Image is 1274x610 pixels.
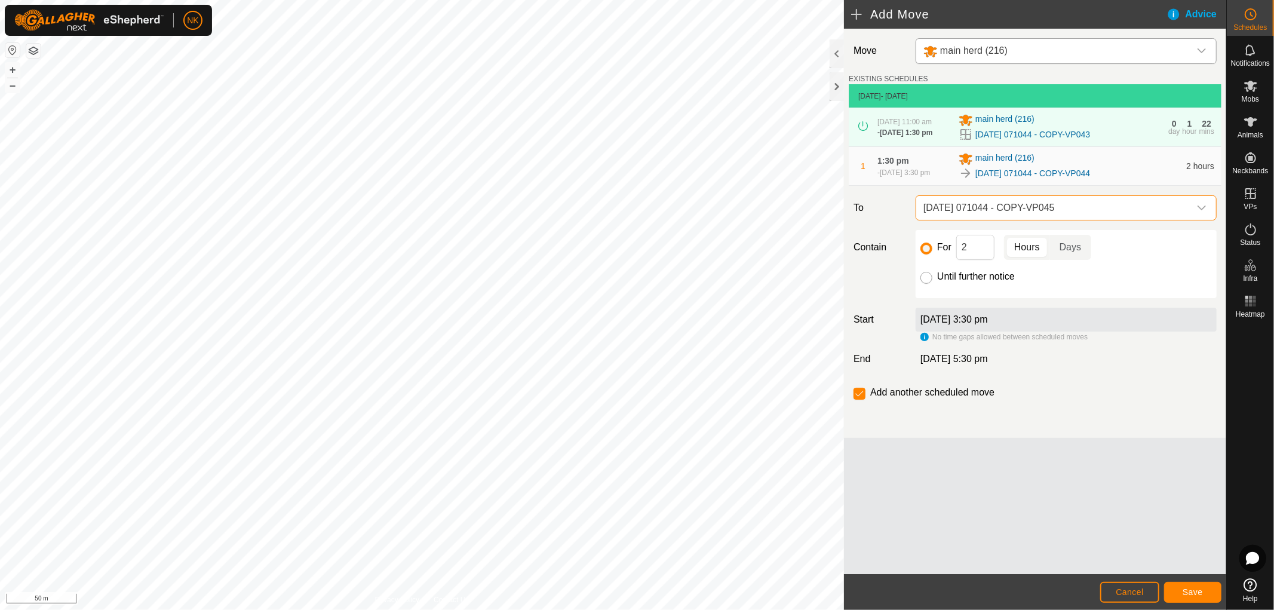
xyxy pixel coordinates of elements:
[1231,60,1270,67] span: Notifications
[880,128,932,137] span: [DATE] 1:30 pm
[375,594,420,605] a: Privacy Policy
[849,73,928,84] label: EXISTING SCHEDULES
[1100,582,1159,603] button: Cancel
[877,118,932,126] span: [DATE] 11:00 am
[1014,240,1040,255] span: Hours
[1168,128,1180,135] div: day
[434,594,469,605] a: Contact Us
[26,44,41,58] button: Map Layers
[959,166,973,180] img: To
[877,167,930,178] div: -
[937,272,1015,281] label: Until further notice
[881,92,908,100] span: - [DATE]
[849,195,911,220] label: To
[1190,39,1214,63] div: dropdown trigger
[5,63,20,77] button: +
[975,113,1034,127] span: main herd (216)
[1233,24,1267,31] span: Schedules
[1190,196,1214,220] div: dropdown trigger
[849,240,911,255] label: Contain
[1243,595,1258,602] span: Help
[1243,275,1257,282] span: Infra
[919,39,1190,63] span: main herd
[920,354,988,364] span: [DATE] 5:30 pm
[1183,587,1203,597] span: Save
[1172,119,1177,128] div: 0
[861,161,865,171] span: 1
[877,156,909,165] span: 1:30 pm
[975,167,1090,180] a: [DATE] 071044 - COPY-VP044
[1199,128,1214,135] div: mins
[1186,161,1214,171] span: 2 hours
[849,352,911,366] label: End
[975,152,1034,166] span: main herd (216)
[1227,574,1274,607] a: Help
[1183,128,1197,135] div: hour
[870,388,994,397] label: Add another scheduled move
[920,314,988,324] label: [DATE] 3:30 pm
[849,38,911,64] label: Move
[1236,311,1265,318] span: Heatmap
[975,128,1090,141] a: [DATE] 071044 - COPY-VP043
[932,333,1088,341] span: No time gaps allowed between scheduled moves
[14,10,164,31] img: Gallagher Logo
[1116,587,1144,597] span: Cancel
[940,45,1008,56] span: main herd (216)
[1244,203,1257,210] span: VPs
[858,92,881,100] span: [DATE]
[1242,96,1259,103] span: Mobs
[1060,240,1081,255] span: Days
[1240,239,1260,246] span: Status
[5,78,20,93] button: –
[1166,7,1226,22] div: Advice
[1187,119,1192,128] div: 1
[5,43,20,57] button: Reset Map
[1238,131,1263,139] span: Animals
[1164,582,1221,603] button: Save
[187,14,198,27] span: NK
[880,168,930,177] span: [DATE] 3:30 pm
[1202,119,1212,128] div: 22
[877,127,932,138] div: -
[1232,167,1268,174] span: Neckbands
[849,312,911,327] label: Start
[851,7,1166,22] h2: Add Move
[937,243,951,252] label: For
[919,196,1190,220] span: 2025-08-13 071044 - COPY-VP045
